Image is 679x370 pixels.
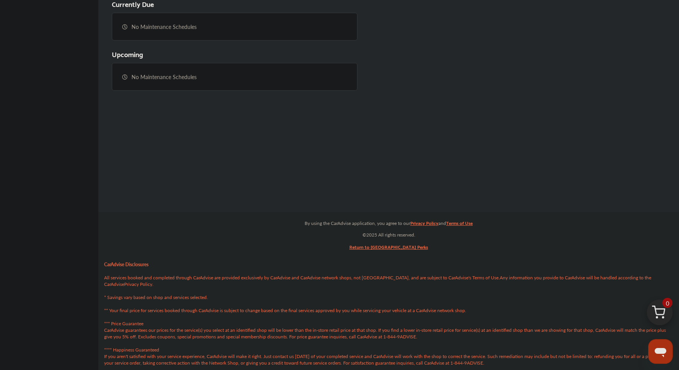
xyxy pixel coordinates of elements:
[446,219,473,231] a: Terms of Use
[648,339,673,364] iframe: Button to launch messaging window
[615,232,633,239] span: BASIC
[130,71,198,82] span: No Maintenance Schedules
[46,83,83,92] span: ID:3230318
[112,48,143,60] span: Upcoming
[46,232,107,239] span: MEMBER
[46,338,633,351] span: Process as CarAdvise National Account through Auto Integrate. [PHONE_NUMBER]
[349,243,428,255] a: Return to [GEOGRAPHIC_DATA] Perks
[124,281,152,291] a: Privacy Policy
[568,78,614,86] img: BasicPremiumLogo.8d547ee0.svg
[348,232,374,239] span: VEHICLE
[104,261,148,268] strong: CarAdvise Disclosures
[46,253,53,260] img: phone-black.37208b07.svg
[641,296,678,333] img: cart_icon.3d0951e8.svg
[46,92,81,98] span: Since [DATE]
[472,274,500,285] a: Terms of Use.
[615,241,632,259] img: BasicBadge.31956f0b.svg
[130,21,198,32] span: No Maintenance Schedules
[351,245,363,258] img: car-basic.192fe7b4.svg
[410,219,438,231] a: Privacy Policy
[662,298,672,308] span: 0
[364,246,370,256] span: 0
[46,242,107,253] span: C [PERSON_NAME]
[46,76,118,83] span: Fleet Membership ID
[98,219,679,227] p: By using the CarAdvise application, you agree to our and
[46,325,633,338] span: Shop instructions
